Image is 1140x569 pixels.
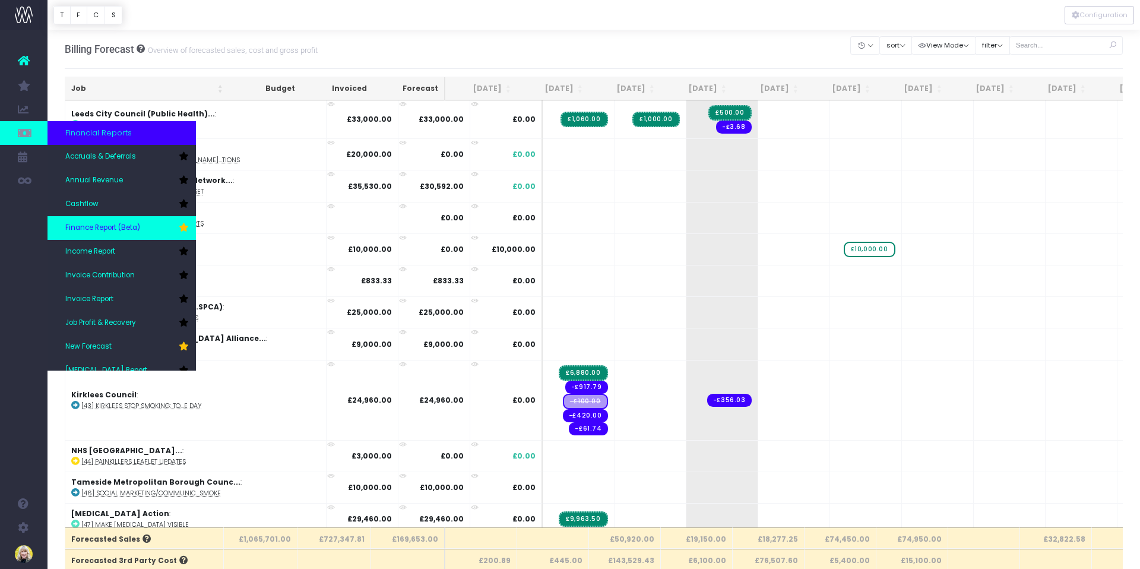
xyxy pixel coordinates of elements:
[441,244,464,254] strong: £0.00
[65,175,123,186] span: Annual Revenue
[47,145,196,169] a: Accruals & Deferrals
[47,240,196,264] a: Income Report
[512,395,536,406] span: £0.00
[512,339,536,350] span: £0.00
[876,527,948,549] th: £74,950.00
[1020,527,1092,549] th: £32,822.58
[348,181,392,191] strong: £35,530.00
[351,451,392,461] strong: £3,000.00
[65,270,135,281] span: Invoice Contribution
[492,244,536,255] span: £10,000.00
[47,264,196,287] a: Invoice Contribution
[65,440,327,472] td: :
[373,77,445,100] th: Forecast
[65,503,327,535] td: :
[844,242,895,257] span: wayahead Sales Forecast Item
[65,246,115,257] span: Income Report
[419,114,464,124] strong: £33,000.00
[346,149,392,159] strong: £20,000.00
[1065,6,1134,24] button: Configuration
[71,390,137,400] strong: Kirklees Council
[71,445,182,456] strong: NHS [GEOGRAPHIC_DATA]...
[661,527,733,549] th: £19,150.00
[419,395,464,405] strong: £24,960.00
[47,287,196,311] a: Invoice Report
[445,77,517,100] th: Jul 25: activate to sort column ascending
[805,77,876,100] th: Dec 25: activate to sort column ascending
[733,527,805,549] th: £18,277.25
[145,43,318,55] small: Overview of forecasted sales, cost and gross profit
[733,77,805,100] th: Nov 25: activate to sort column ascending
[297,527,371,549] th: £727,347.81
[47,169,196,192] a: Annual Revenue
[419,514,464,524] strong: £29,460.00
[559,511,607,527] span: Streamtime Invoice: 34426711A71 – [47] Make epilepsy visible<br />Accrued income – actual billing...
[1065,6,1134,24] div: Vertical button group
[512,276,536,286] span: £0.00
[512,149,536,160] span: £0.00
[632,112,679,127] span: Streamtime Invoice: 34426711A50 – [13] Walk It Ride It (year three)<br />Accrued income – actual ...
[512,114,536,125] span: £0.00
[805,527,876,549] th: £74,450.00
[47,359,196,383] a: [MEDICAL_DATA] Report
[348,482,392,492] strong: £10,000.00
[347,395,392,405] strong: £24,960.00
[65,360,327,440] td: :
[361,276,392,286] strong: £833.33
[563,409,608,422] span: Streamtime expense: Billable Expense -Project Materials – No supplier
[229,77,301,100] th: Budget
[81,402,202,410] abbr: [43] Kirklees stop smoking: Today is the Day
[47,335,196,359] a: New Forecast
[351,339,392,349] strong: £9,000.00
[976,36,1010,55] button: filter
[65,472,327,503] td: :
[517,77,589,100] th: Aug 25: activate to sort column ascending
[876,77,948,100] th: Jan 26: activate to sort column ascending
[348,244,392,254] strong: £10,000.00
[708,105,751,121] span: Streamtime Invoice: 34426711A50 – [13] Walk It Ride It (year three)<br />Accrued income – actual ...
[589,77,661,100] th: Sep 25: activate to sort column ascending
[347,114,392,124] strong: £33,000.00
[71,534,151,545] span: Forecasted Sales
[441,149,464,159] strong: £0.00
[716,121,752,134] span: Streamtime expense: Billable Expense -Project Materials – AIGraphMaker
[661,77,733,100] th: Oct 25: activate to sort column ascending
[512,181,536,192] span: £0.00
[47,192,196,216] a: Cashflow
[565,381,608,394] span: Streamtime expense: Joblink Saff – Joblink
[224,527,297,549] th: £1,065,701.00
[71,477,240,487] strong: Tameside Metropolitan Borough Counc...
[65,223,140,233] span: Finance Report (Beta)
[433,276,464,286] strong: £833.33
[419,307,464,317] strong: £25,000.00
[347,514,392,524] strong: £29,460.00
[441,451,464,461] strong: £0.00
[563,394,608,409] span: Streamtime Draft Expense: Billable Expense - Project Travel (Public Transport) – No supplier
[371,527,445,549] th: £169,653.00
[81,489,221,498] abbr: [46] Social Marketing/Communications for Racially Minoritised Communities Who Smoke
[65,365,147,376] span: [MEDICAL_DATA] Report
[81,457,186,466] abbr: [44] Painkillers leaflet updates
[512,482,536,493] span: £0.00
[423,339,464,349] strong: £9,000.00
[65,151,136,162] span: Accruals & Deferrals
[569,422,607,435] span: Streamtime expense: Billable Expense Project Printing – No supplier
[1009,36,1123,55] input: Search...
[65,318,136,328] span: Job Profit & Recovery
[15,545,33,563] img: images/default_profile_image.png
[512,307,536,318] span: £0.00
[441,213,464,223] strong: £0.00
[1020,77,1092,100] th: Mar 26: activate to sort column ascending
[911,36,976,55] button: View Mode
[65,342,112,352] span: New Forecast
[65,100,327,138] td: :
[47,311,196,335] a: Job Profit & Recovery
[512,213,536,223] span: £0.00
[560,112,607,127] span: Streamtime Invoice: 34426711A50 – [13] Walk It Ride It (year three)<br />Accrued income – actual ...
[420,482,464,492] strong: £10,000.00
[81,520,189,529] abbr: [47] Make epilepsy visible
[559,365,607,381] span: Streamtime Invoice: 34426711A23 – [43] Kirklees stop smoking: Today is the Day<br />Accrued incom...
[65,199,99,210] span: Cashflow
[71,508,169,519] strong: [MEDICAL_DATA] Action
[512,451,536,461] span: £0.00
